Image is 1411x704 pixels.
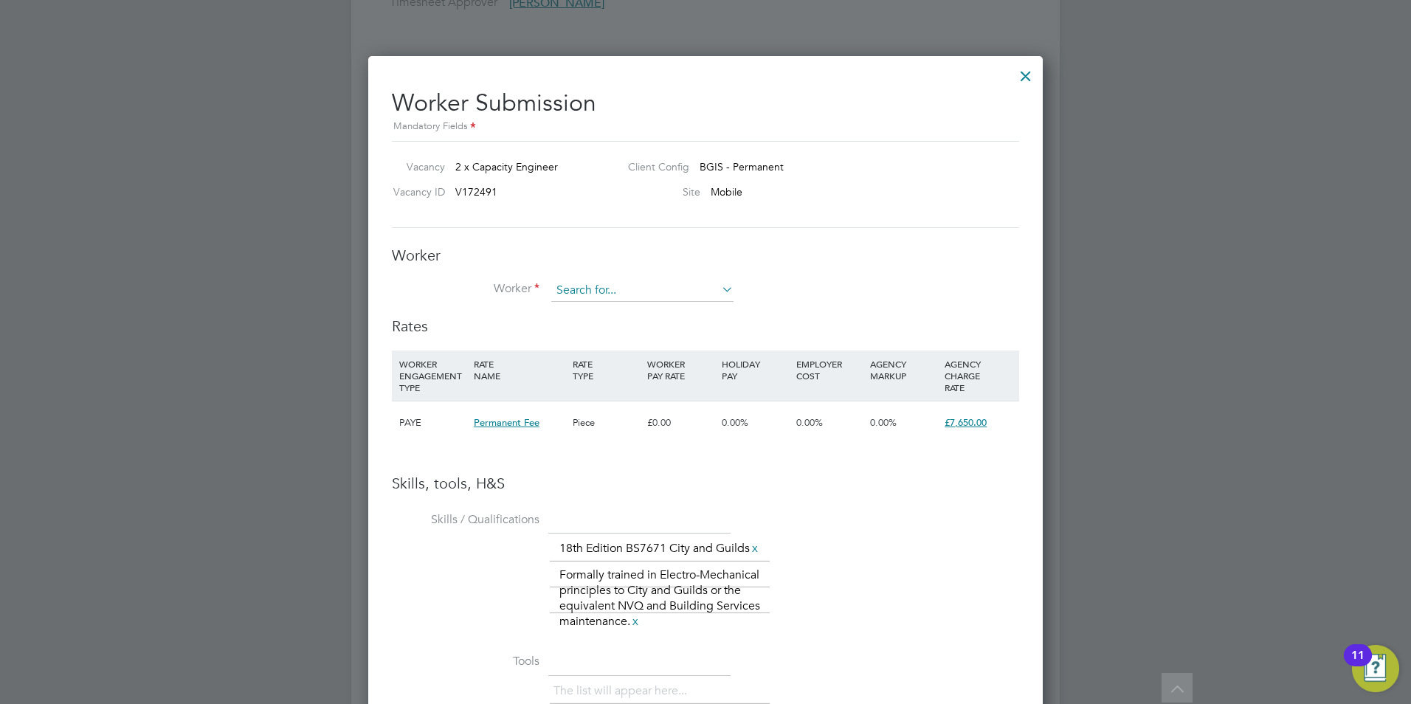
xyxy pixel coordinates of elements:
li: Formally trained in Electro-Mechanical principles to City and Guilds or the equivalent NVQ and Bu... [553,565,767,631]
h3: Worker [392,246,1019,265]
div: HOLIDAY PAY [718,351,793,389]
li: The list will appear here... [553,681,693,701]
button: Open Resource Center, 11 new notifications [1352,645,1399,692]
div: WORKER ENGAGEMENT TYPE [396,351,470,401]
div: RATE NAME [470,351,569,389]
h3: Skills, tools, H&S [392,474,1019,493]
span: 0.00% [796,416,823,429]
input: Search for... [551,280,734,302]
label: Vacancy [386,160,445,173]
div: Mandatory Fields [392,119,1019,135]
div: AGENCY CHARGE RATE [941,351,1015,401]
div: Piece [569,401,644,444]
label: Worker [392,281,539,297]
label: Skills / Qualifications [392,512,539,528]
label: Site [616,185,700,199]
div: AGENCY MARKUP [866,351,941,389]
label: Vacancy ID [386,185,445,199]
div: £0.00 [644,401,718,444]
h2: Worker Submission [392,77,1019,135]
a: x [750,539,760,558]
span: Permanent Fee [474,416,539,429]
span: 0.00% [722,416,748,429]
label: Client Config [616,160,689,173]
h3: Rates [392,317,1019,336]
span: 2 x Capacity Engineer [455,160,558,173]
div: PAYE [396,401,470,444]
div: EMPLOYER COST [793,351,867,389]
span: 0.00% [870,416,897,429]
span: £7,650.00 [945,416,987,429]
div: WORKER PAY RATE [644,351,718,389]
div: RATE TYPE [569,351,644,389]
span: Mobile [711,185,742,199]
a: x [630,612,641,631]
label: Tools [392,654,539,669]
div: 11 [1351,655,1365,674]
li: 18th Edition BS7671 City and Guilds [553,539,766,559]
span: V172491 [455,185,497,199]
span: BGIS - Permanent [700,160,784,173]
